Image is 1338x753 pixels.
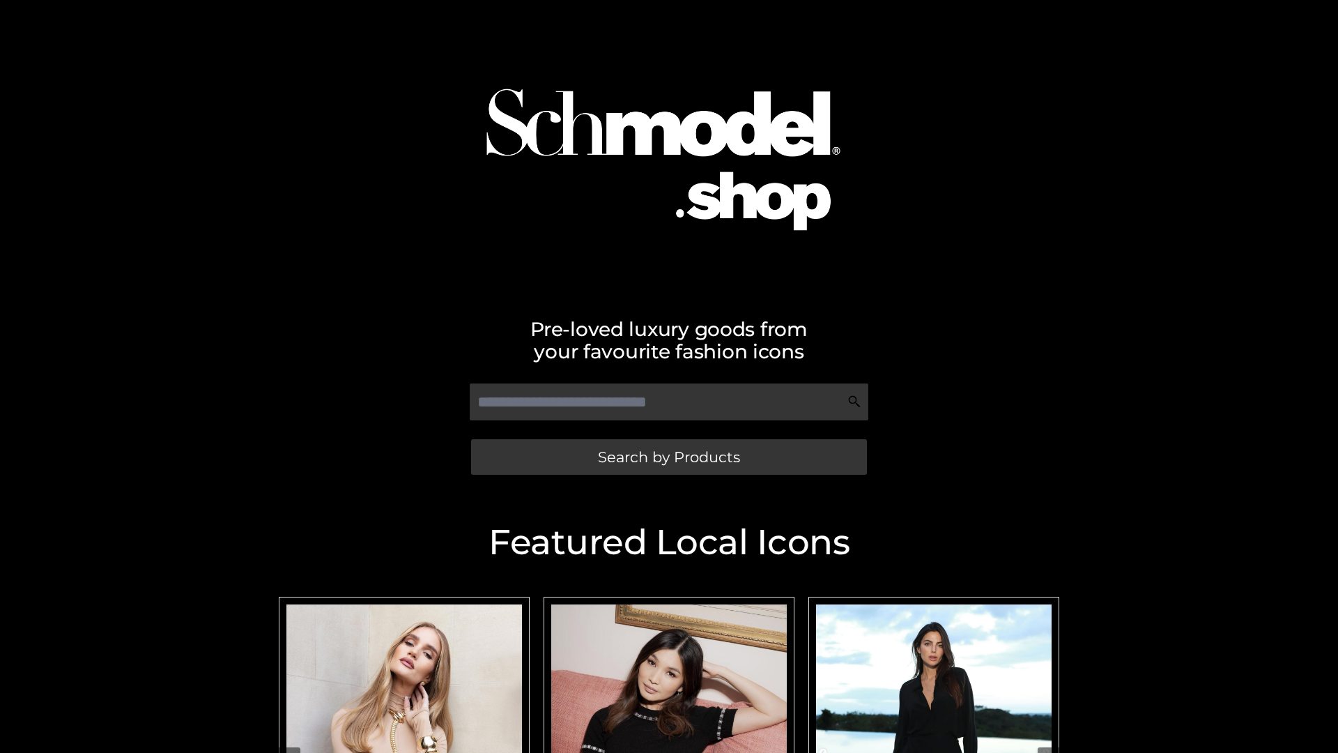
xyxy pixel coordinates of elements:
h2: Featured Local Icons​ [272,525,1066,560]
a: Search by Products [471,439,867,475]
img: Search Icon [847,395,861,409]
span: Search by Products [598,450,740,464]
h2: Pre-loved luxury goods from your favourite fashion icons [272,318,1066,363]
